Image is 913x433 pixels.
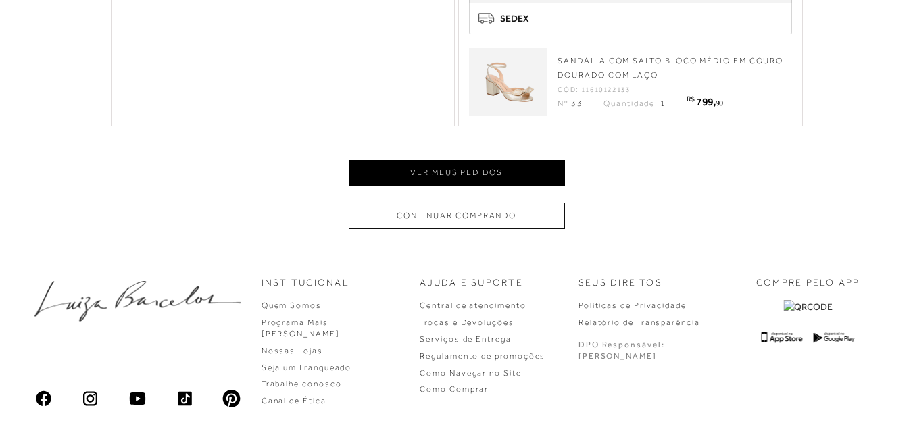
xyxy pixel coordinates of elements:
p: Ajuda e Suporte [420,276,523,290]
a: Canal de Ética [262,396,326,405]
a: Serviços de Entrega [420,334,511,344]
img: tiktok [175,389,194,408]
span: R$ [687,95,694,103]
span: Cód: [558,86,578,93]
button: Ver meus pedidos [349,160,565,186]
img: App Store Logo [762,332,803,343]
img: youtube_material_rounded [128,389,147,408]
button: Continuar comprando [349,203,565,229]
span: 1 [660,99,666,108]
span: SANDÁLIA COM SALTO BLOCO MÉDIO EM COURO DOURADO COM LAÇO [558,56,783,80]
span: Nº [558,99,569,108]
p: DPO Responsável: [PERSON_NAME] [578,339,665,362]
a: Políticas de Privacidade [578,301,687,310]
span: 90 [716,99,723,107]
span: Quantidade: [603,99,658,108]
p: COMPRE PELO APP [756,276,860,290]
a: Seja um Franqueado [262,363,352,372]
span: SEDEX [500,11,528,26]
a: Trabalhe conosco [262,379,342,388]
span: 33 [571,99,583,108]
img: luiza-barcelos.png [34,281,241,322]
p: Institucional [262,276,349,290]
a: Regulamento de promoções [420,351,545,361]
a: Como Comprar [420,384,489,394]
a: Nossas Lojas [262,346,323,355]
img: instagram_material_outline [81,389,100,408]
span: 799, [696,95,715,107]
a: Como Navegar no Site [420,368,521,378]
a: Programa Mais [PERSON_NAME] [262,317,340,338]
a: Relatório de Transparência [578,317,700,327]
img: facebook_ios_glyph [34,389,53,408]
p: Seus Direitos [578,276,662,290]
img: QRCODE [783,300,833,314]
a: Central de atendimento [420,301,526,310]
img: Google Play Logo [814,332,855,343]
a: Trocas e Devoluções [420,317,514,327]
span: 11610122133 [581,86,631,93]
img: pinterest_ios_filled [222,389,241,408]
a: Quem Somos [262,301,322,310]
